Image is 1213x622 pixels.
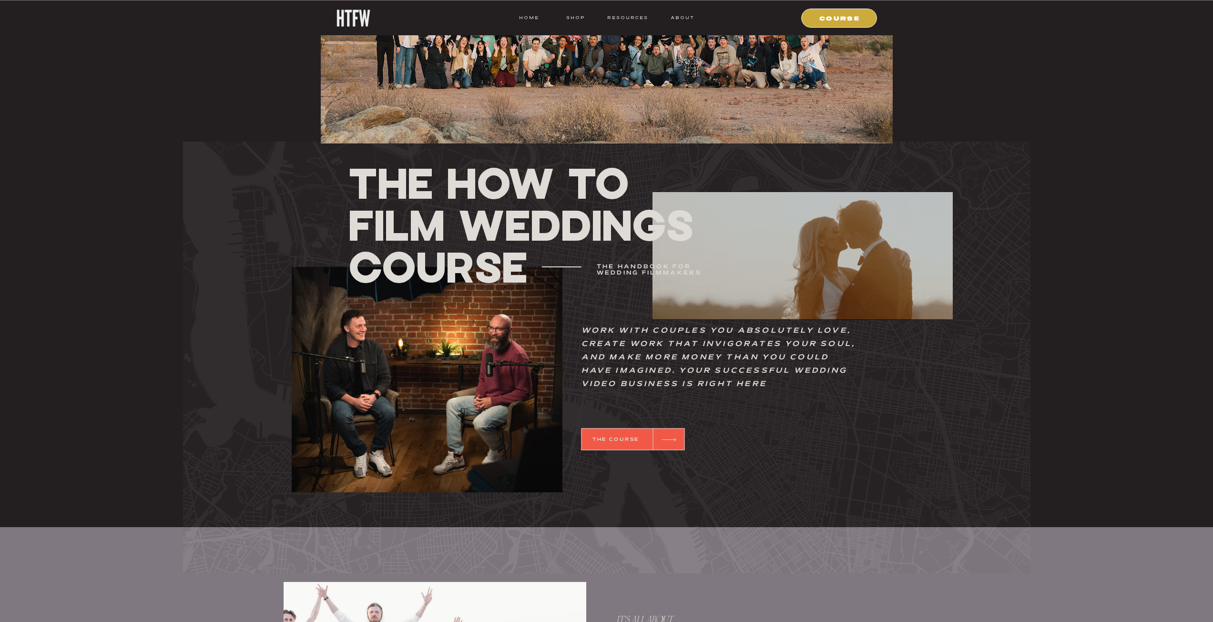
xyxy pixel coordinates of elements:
[670,13,694,22] a: ABOUT
[585,438,647,441] a: THE COURSE
[604,13,648,22] a: resources
[519,13,539,22] a: HOME
[597,264,727,276] h3: The handbook for wedding filmmakers
[807,13,872,22] a: COURSE
[557,13,595,22] a: shop
[348,162,700,288] h1: THE How To Film Weddings Course
[592,438,639,442] b: THE COURSE
[581,327,856,387] i: Work with couples you absolutely love, create work that invigorates your soul, and make more mone...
